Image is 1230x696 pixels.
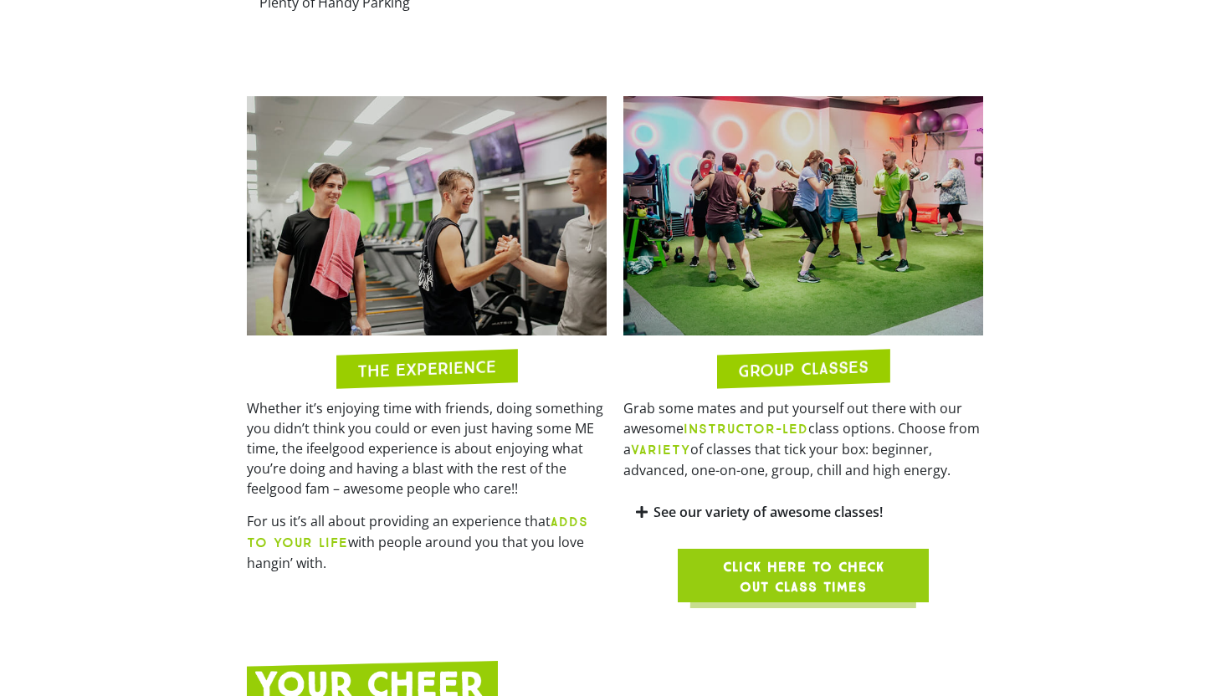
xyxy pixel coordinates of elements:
[653,503,883,521] a: See our variety of awesome classes!
[247,514,588,550] b: ADDS TO YOUR LIFE
[247,398,607,499] p: Whether it’s enjoying time with friends, doing something you didn’t think you could or even just ...
[684,421,808,437] b: INSTRUCTOR-LED
[718,557,889,597] span: Click here to check out class times
[738,359,869,380] h2: GROUP CLASSES
[623,398,983,480] p: Grab some mates and put yourself out there with our awesome class options. Choose from a of class...
[623,493,983,532] div: See our variety of awesome classes!
[357,359,496,381] h2: THE EXPERIENCE
[247,511,607,573] p: For us it’s all about providing an experience that with people around you that you love hangin’ w...
[631,442,690,458] b: VARIETY
[678,549,929,602] a: Click here to check out class times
